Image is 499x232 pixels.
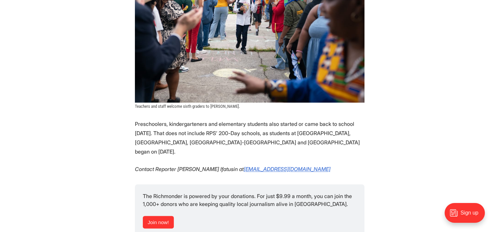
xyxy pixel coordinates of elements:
a: [EMAIL_ADDRESS][DOMAIN_NAME] [244,166,330,172]
iframe: portal-trigger [439,200,499,232]
a: Join now! [143,216,174,228]
span: The Richmonder is powered by your donations. For just $9.99 a month, you can join the 1,000+ dono... [143,193,353,207]
em: Contact Reporter [PERSON_NAME] Ifatusin at [135,166,244,172]
span: Teachers and staff welcome sixth graders to [PERSON_NAME]. [135,104,240,109]
p: Preschoolers, kindergarteners and elementary students also started or came back to school [DATE].... [135,119,364,156]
